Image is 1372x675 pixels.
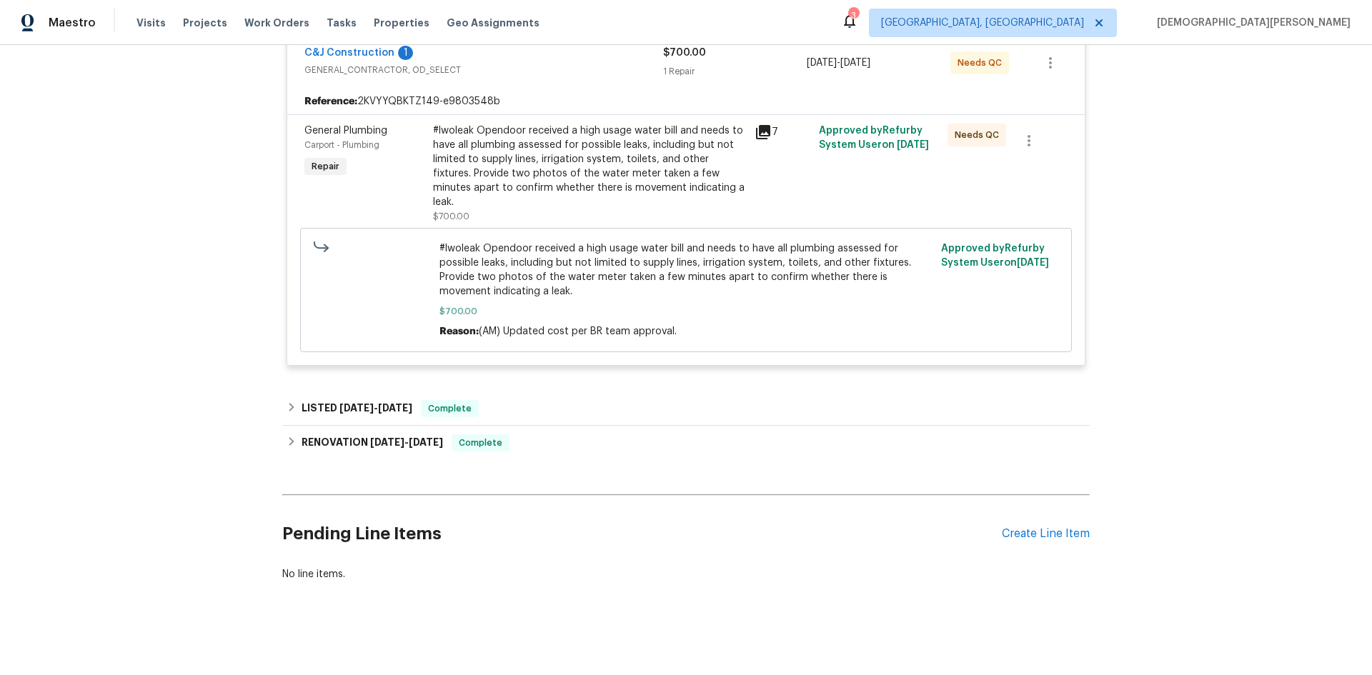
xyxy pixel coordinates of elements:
[282,567,1090,581] div: No line items.
[807,58,837,68] span: [DATE]
[897,140,929,150] span: [DATE]
[374,16,429,30] span: Properties
[282,426,1090,460] div: RENOVATION [DATE]-[DATE]Complete
[422,401,477,416] span: Complete
[282,501,1002,567] h2: Pending Line Items
[439,241,933,299] span: #lwoleak Opendoor received a high usage water bill and needs to have all plumbing assessed for po...
[304,94,357,109] b: Reference:
[958,56,1008,70] span: Needs QC
[398,46,413,60] div: 1
[447,16,540,30] span: Geo Assignments
[304,63,663,77] span: GENERAL_CONTRACTOR, OD_SELECT
[306,159,345,174] span: Repair
[840,58,870,68] span: [DATE]
[370,437,443,447] span: -
[287,89,1085,114] div: 2KVYYQBKTZ149-e9803548b
[304,48,394,58] a: C&J Construction
[327,18,357,28] span: Tasks
[941,244,1049,268] span: Approved by Refurby System User on
[755,124,810,141] div: 7
[244,16,309,30] span: Work Orders
[955,128,1005,142] span: Needs QC
[663,48,706,58] span: $700.00
[49,16,96,30] span: Maestro
[807,56,870,70] span: -
[433,124,746,209] div: #lwoleak Opendoor received a high usage water bill and needs to have all plumbing assessed for po...
[663,64,807,79] div: 1 Repair
[1002,527,1090,541] div: Create Line Item
[439,326,479,336] span: Reason:
[370,437,404,447] span: [DATE]
[136,16,166,30] span: Visits
[339,403,412,413] span: -
[1017,258,1049,268] span: [DATE]
[339,403,374,413] span: [DATE]
[453,436,508,450] span: Complete
[304,141,379,149] span: Carport - Plumbing
[409,437,443,447] span: [DATE]
[378,403,412,413] span: [DATE]
[433,212,469,221] span: $700.00
[1151,16,1351,30] span: [DEMOGRAPHIC_DATA][PERSON_NAME]
[304,126,387,136] span: General Plumbing
[848,9,858,23] div: 3
[479,326,677,336] span: (AM) Updated cost per BR team approval.
[302,400,412,417] h6: LISTED
[183,16,227,30] span: Projects
[819,126,929,150] span: Approved by Refurby System User on
[439,304,933,319] span: $700.00
[302,434,443,451] h6: RENOVATION
[282,391,1090,426] div: LISTED [DATE]-[DATE]Complete
[881,16,1084,30] span: [GEOGRAPHIC_DATA], [GEOGRAPHIC_DATA]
